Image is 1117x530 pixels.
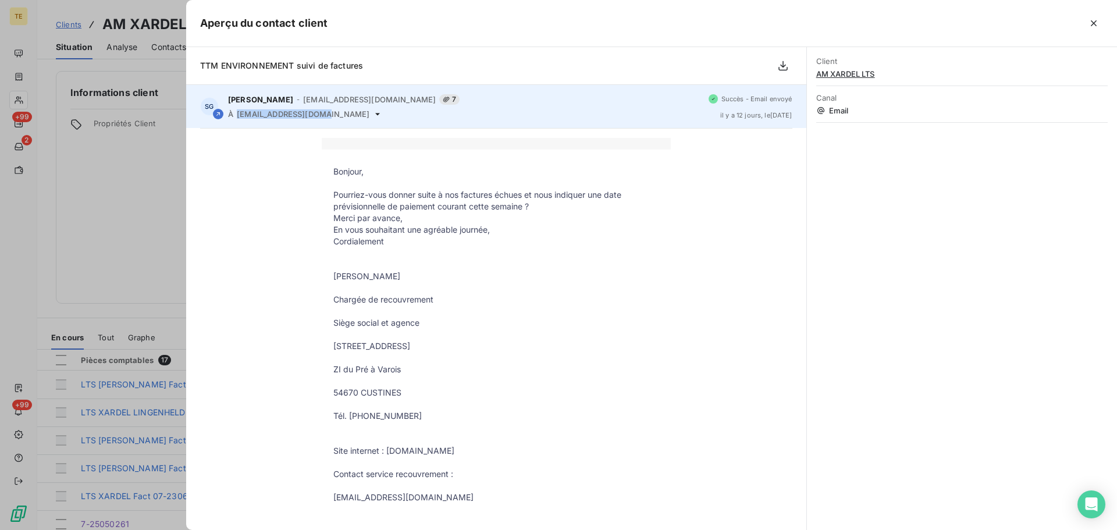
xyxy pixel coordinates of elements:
span: TTM ENVIRONNEMENT suivi de factures [200,61,363,70]
h5: Aperçu du contact client [200,15,328,31]
p: Cordialement [333,236,659,247]
span: Succès - Email envoyé [721,95,792,102]
p: Siège social et agence [333,317,659,329]
span: À [228,109,233,119]
p: En vous souhaitant une agréable journée, [333,224,659,236]
p: ZI du Pré à Varois [333,364,659,375]
p: [STREET_ADDRESS] [333,340,659,352]
p: Tél. [PHONE_NUMBER] [333,410,659,422]
p: 54670 CUSTINES [333,387,659,399]
p: Site internet : [DOMAIN_NAME] [333,445,659,457]
p: Chargée de recouvrement [333,294,659,305]
span: [EMAIL_ADDRESS][DOMAIN_NAME] [237,109,369,119]
span: Canal [816,93,1108,102]
span: AM XARDEL LTS [816,69,1108,79]
div: SG [200,97,219,116]
span: 7 [439,94,460,105]
span: - [297,96,300,103]
span: [PERSON_NAME] [228,95,293,104]
div: Open Intercom Messenger [1077,490,1105,518]
span: [EMAIL_ADDRESS][DOMAIN_NAME] [303,95,436,104]
p: Bonjour, [333,166,659,177]
p: [EMAIL_ADDRESS][DOMAIN_NAME] [333,492,659,503]
p: Pourriez-vous donner suite à nos factures échues et nous indiquer une date prévisionnelle de paie... [333,189,659,212]
span: Email [816,106,1108,115]
span: il y a 12 jours , le [DATE] [720,112,792,119]
p: [PERSON_NAME] [333,271,659,282]
p: Merci par avance, [333,212,659,224]
span: Client [816,56,1108,66]
p: Contact service recouvrement : [333,468,659,480]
